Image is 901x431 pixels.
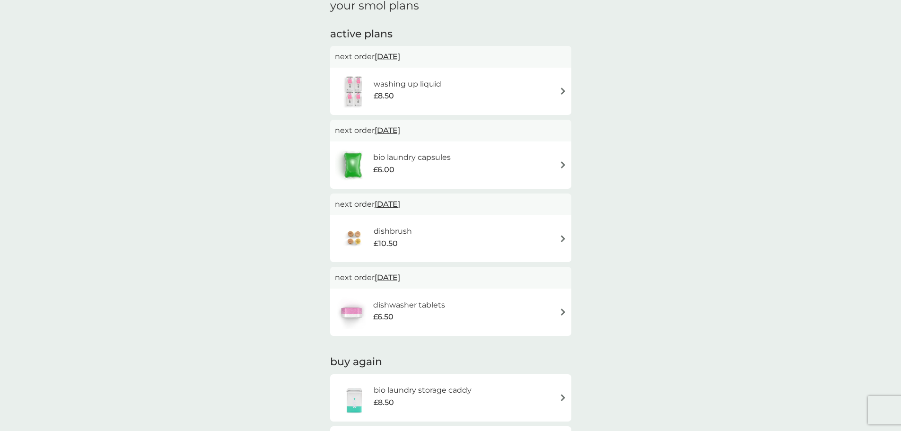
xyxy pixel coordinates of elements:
[374,90,394,102] span: £8.50
[335,296,368,329] img: dishwasher tablets
[335,124,567,137] p: next order
[373,311,394,323] span: £6.50
[375,47,400,66] span: [DATE]
[560,161,567,168] img: arrow right
[375,195,400,213] span: [DATE]
[335,222,374,255] img: dishbrush
[560,308,567,316] img: arrow right
[560,394,567,401] img: arrow right
[374,237,398,250] span: £10.50
[335,51,567,63] p: next order
[374,225,412,237] h6: dishbrush
[375,121,400,140] span: [DATE]
[335,272,567,284] p: next order
[375,268,400,287] span: [DATE]
[374,396,394,409] span: £8.50
[335,75,374,108] img: washing up liquid
[335,198,567,211] p: next order
[560,235,567,242] img: arrow right
[374,78,441,90] h6: washing up liquid
[373,164,394,176] span: £6.00
[374,384,472,396] h6: bio laundry storage caddy
[560,88,567,95] img: arrow right
[373,299,445,311] h6: dishwasher tablets
[330,27,571,42] h2: active plans
[335,149,371,182] img: bio laundry capsules
[330,355,571,369] h2: buy again
[373,151,451,164] h6: bio laundry capsules
[335,381,374,414] img: bio laundry storage caddy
